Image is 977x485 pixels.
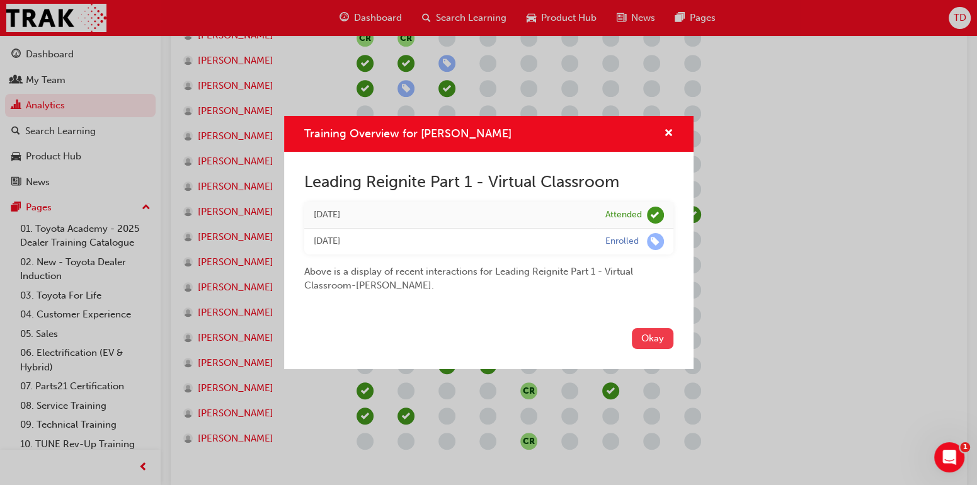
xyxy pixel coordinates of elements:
[304,127,511,140] span: Training Overview for [PERSON_NAME]
[284,116,694,368] div: Training Overview for Tony DiBiase
[605,236,639,248] div: Enrolled
[605,209,642,221] div: Attended
[304,254,673,293] div: Above is a display of recent interactions for Leading Reignite Part 1 - Virtual Classroom - [PERS...
[664,126,673,142] button: cross-icon
[664,128,673,140] span: cross-icon
[314,208,586,222] div: Wed May 21 2025 10:00:00 GMT+0930 (Australian Central Standard Time)
[304,172,673,192] h2: Leading Reignite Part 1 - Virtual Classroom
[314,234,586,249] div: Fri Mar 07 2025 12:18:55 GMT+1030 (Australian Central Daylight Time)
[934,442,964,472] iframe: Intercom live chat
[960,442,970,452] span: 1
[647,207,664,224] span: learningRecordVerb_ATTEND-icon
[632,328,673,349] button: Okay
[647,233,664,250] span: learningRecordVerb_ENROLL-icon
